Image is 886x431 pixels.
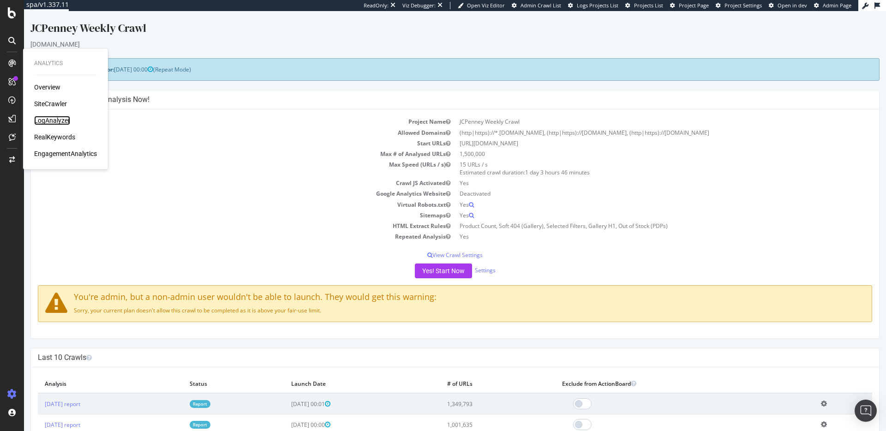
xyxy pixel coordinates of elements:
a: [DATE] report [21,389,56,397]
td: Max Speed (URLs / s) [14,148,431,167]
td: Yes [431,220,848,231]
td: Yes [431,199,848,210]
a: Admin Page [814,2,851,9]
div: (Repeat Mode) [6,47,856,70]
h4: Configure your New Analysis Now! [14,84,848,93]
a: Project Page [670,2,709,9]
td: 1,349,793 [416,382,531,403]
button: Yes! Start Now [391,252,448,267]
td: Virtual Robots.txt [14,188,431,199]
span: Projects List [634,2,663,9]
td: Allowed Domains [14,116,431,127]
div: Open Intercom Messenger [855,400,877,422]
td: 1,500,000 [431,138,848,148]
th: Exclude from ActionBoard [531,363,790,382]
a: Projects List [625,2,663,9]
a: Project Settings [716,2,762,9]
span: [DATE] 00:00 [267,410,306,418]
p: View Crawl Settings [14,240,848,248]
td: Google Analytics Website [14,177,431,188]
div: JCPenney Weekly Crawl [6,9,856,29]
span: Logs Projects List [577,2,618,9]
span: Open Viz Editor [467,2,505,9]
th: # of URLs [416,363,531,382]
div: Viz Debugger: [402,2,436,9]
td: [URL][DOMAIN_NAME] [431,127,848,138]
a: Open Viz Editor [458,2,505,9]
td: 15 URLs / s Estimated crawl duration: [431,148,848,167]
a: [DATE] report [21,410,56,418]
span: 1 day 3 hours 46 minutes [501,157,566,165]
a: SiteCrawler [34,99,67,108]
a: Admin Crawl List [512,2,561,9]
td: Yes [431,188,848,199]
td: Max # of Analysed URLs [14,138,431,148]
td: (http|https)://*.[DOMAIN_NAME], (http|https)://[DOMAIN_NAME], (http|https)://[DOMAIN_NAME] [431,116,848,127]
td: Project Name [14,105,431,116]
span: [DATE] 00:00 [90,54,129,62]
a: Report [166,410,186,418]
a: Open in dev [769,2,807,9]
td: Sitemaps [14,199,431,210]
p: Sorry, your current plan doesn't allow this crawl to be completed as it is above your fair-use li... [21,295,841,303]
span: Open in dev [778,2,807,9]
h4: You're admin, but a non-admin user wouldn't be able to launch. They would get this warning: [21,281,841,291]
th: Analysis [14,363,159,382]
a: EngagementAnalytics [34,149,97,158]
td: Start URLs [14,127,431,138]
td: JCPenney Weekly Crawl [431,105,848,116]
td: HTML Extract Rules [14,210,431,220]
span: Admin Page [823,2,851,9]
th: Launch Date [260,363,416,382]
td: Yes [431,167,848,177]
td: Crawl JS Activated [14,167,431,177]
td: Deactivated [431,177,848,188]
a: Settings [451,255,472,263]
h4: Last 10 Crawls [14,342,848,351]
td: Repeated Analysis [14,220,431,231]
div: ReadOnly: [364,2,389,9]
a: LogAnalyzer [34,116,70,125]
td: Product Count, Soft 404 (Gallery), Selected Filters, Gallery H1, Out of Stock (PDPs) [431,210,848,220]
div: Analytics [34,60,97,67]
a: Logs Projects List [568,2,618,9]
strong: Next Launch Scheduled for: [14,54,90,62]
a: Report [166,389,186,397]
span: Project Settings [724,2,762,9]
span: Admin Crawl List [521,2,561,9]
th: Status [159,363,260,382]
span: Project Page [679,2,709,9]
span: [DATE] 00:01 [267,389,306,397]
td: 1,001,635 [416,403,531,424]
div: [DOMAIN_NAME] [6,29,856,38]
a: Overview [34,83,60,92]
a: RealKeywords [34,132,75,142]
